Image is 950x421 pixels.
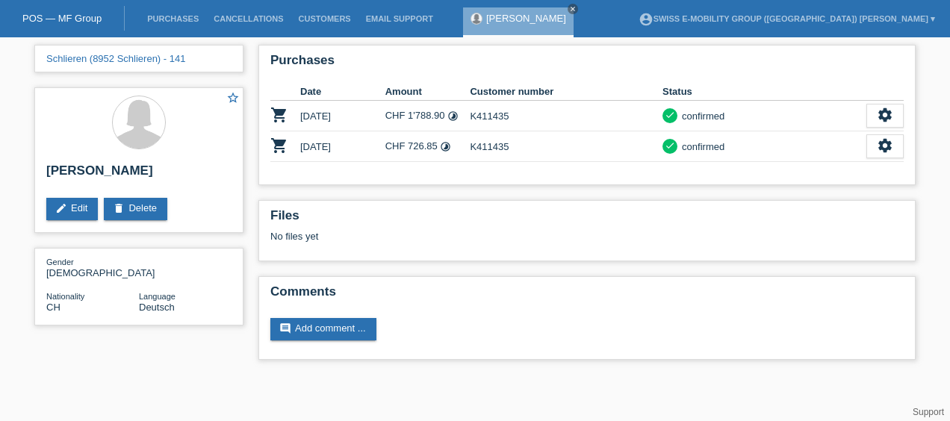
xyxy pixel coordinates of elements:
[470,83,662,101] th: Customer number
[206,14,291,23] a: Cancellations
[385,131,471,162] td: CHF 726.85
[639,12,653,27] i: account_circle
[665,110,675,120] i: check
[270,208,904,231] h2: Files
[569,5,577,13] i: close
[270,231,727,242] div: No files yet
[270,106,288,124] i: POSP00012406
[226,91,240,105] i: star_border
[55,202,67,214] i: edit
[677,108,724,124] div: confirmed
[447,110,459,122] i: Instalments (12 instalments)
[300,101,385,131] td: [DATE]
[568,4,578,14] a: close
[46,258,74,266] span: Gender
[486,13,566,24] a: [PERSON_NAME]
[665,140,675,151] i: check
[291,14,358,23] a: Customers
[470,131,662,162] td: K411435
[279,322,291,334] i: comment
[877,137,893,154] i: settings
[46,256,139,278] div: [DEMOGRAPHIC_DATA]
[358,14,441,23] a: Email Support
[631,14,943,23] a: account_circleSwiss E-Mobility Group ([GEOGRAPHIC_DATA]) [PERSON_NAME] ▾
[385,101,471,131] td: CHF 1'788.90
[46,198,98,220] a: editEdit
[677,139,724,155] div: confirmed
[46,163,232,186] h2: [PERSON_NAME]
[46,53,185,64] a: Schlieren (8952 Schlieren) - 141
[662,83,866,101] th: Status
[139,292,176,301] span: Language
[113,202,125,214] i: delete
[22,13,102,24] a: POS — MF Group
[300,131,385,162] td: [DATE]
[440,141,451,152] i: Instalments (24 instalments)
[104,198,167,220] a: deleteDelete
[226,91,240,107] a: star_border
[385,83,471,101] th: Amount
[913,407,944,417] a: Support
[46,302,60,313] span: Switzerland
[877,107,893,123] i: settings
[300,83,385,101] th: Date
[270,137,288,155] i: POSP00015179
[139,302,175,313] span: Deutsch
[46,292,84,301] span: Nationality
[270,284,904,307] h2: Comments
[270,318,376,340] a: commentAdd comment ...
[470,101,662,131] td: K411435
[270,53,904,75] h2: Purchases
[140,14,206,23] a: Purchases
